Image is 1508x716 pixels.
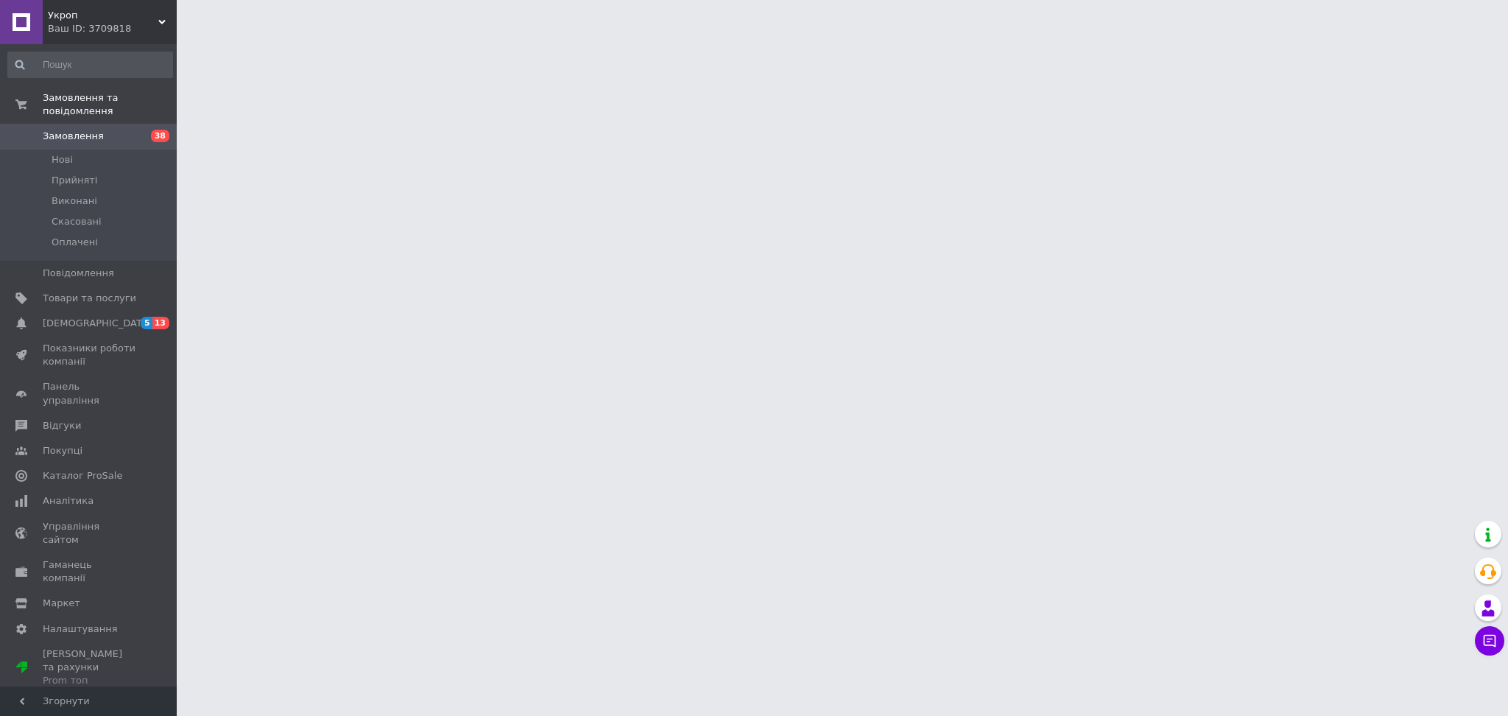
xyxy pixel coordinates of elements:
button: Чат з покупцем [1475,626,1504,656]
span: 38 [151,130,169,142]
span: 5 [141,317,152,329]
span: Товари та послуги [43,292,136,305]
span: Управління сайтом [43,520,136,547]
span: Замовлення [43,130,104,143]
span: Оплачені [52,236,98,249]
span: Замовлення та повідомлення [43,91,177,118]
span: Повідомлення [43,267,114,280]
span: [PERSON_NAME] та рахунки [43,647,136,688]
div: Prom топ [43,674,136,687]
span: Скасовані [52,215,102,228]
span: Укроп [48,9,158,22]
div: Ваш ID: 3709818 [48,22,177,35]
span: [DEMOGRAPHIC_DATA] [43,317,152,330]
span: Нові [52,153,73,166]
span: Маркет [43,597,80,610]
span: Панель управління [43,380,136,407]
span: 13 [152,317,169,329]
span: Прийняті [52,174,97,187]
span: Відгуки [43,419,81,432]
span: Каталог ProSale [43,469,122,482]
span: Показники роботи компанії [43,342,136,368]
span: Виконані [52,194,97,208]
span: Налаштування [43,622,118,636]
span: Аналітика [43,494,94,508]
span: Покупці [43,444,82,457]
input: Пошук [7,52,173,78]
span: Гаманець компанії [43,558,136,585]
